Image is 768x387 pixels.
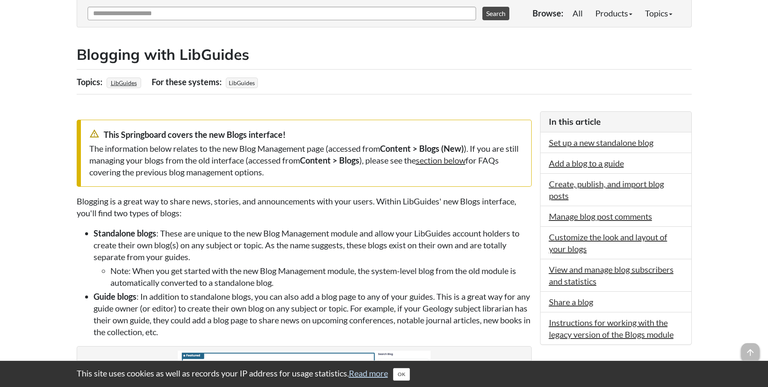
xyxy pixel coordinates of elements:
strong: Standalone blogs [94,228,156,238]
a: Add a blog to a guide [549,158,624,168]
li: Note: When you get started with the new Blog Management module, the system-level blog from the ol... [110,265,532,288]
strong: Guide blogs [94,291,136,301]
a: Products [589,5,639,21]
a: section below [416,155,466,165]
div: For these systems: [152,74,224,90]
a: View and manage blog subscribers and statistics [549,264,674,286]
button: Close [393,368,410,381]
li: : These are unique to the new Blog Management module and allow your LibGuides account holders to ... [94,227,532,288]
h3: In this article [549,116,683,128]
h2: Blogging with LibGuides [77,44,692,65]
div: This site uses cookies as well as records your IP address for usage statistics. [68,367,700,381]
span: arrow_upward [741,343,760,362]
a: Customize the look and layout of your blogs [549,232,667,254]
a: Topics [639,5,679,21]
strong: Content > Blogs (New) [380,143,464,153]
strong: Content > Blogs [300,155,359,165]
li: : In addition to standalone blogs, you can also add a blog page to any of your guides. This is a ... [94,290,532,338]
a: Set up a new standalone blog [549,137,653,148]
button: Search [482,7,509,20]
a: LibGuides [110,77,138,89]
span: LibGuides [226,78,258,88]
p: Blogging is a great way to share news, stories, and announcements with your users. Within LibGuid... [77,195,532,219]
p: Browse: [533,7,563,19]
div: Topics: [77,74,104,90]
div: The information below relates to the new Blog Management page (accessed from ). If you are still ... [89,142,523,178]
a: All [566,5,589,21]
a: Manage blog post comments [549,211,652,221]
a: Instructions for working with the legacy version of the Blogs module [549,317,674,339]
a: arrow_upward [741,344,760,354]
span: warning_amber [89,129,99,139]
a: Read more [349,368,388,378]
div: This Springboard covers the new Blogs interface! [89,129,523,140]
a: Share a blog [549,297,593,307]
a: Create, publish, and import blog posts [549,179,664,201]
